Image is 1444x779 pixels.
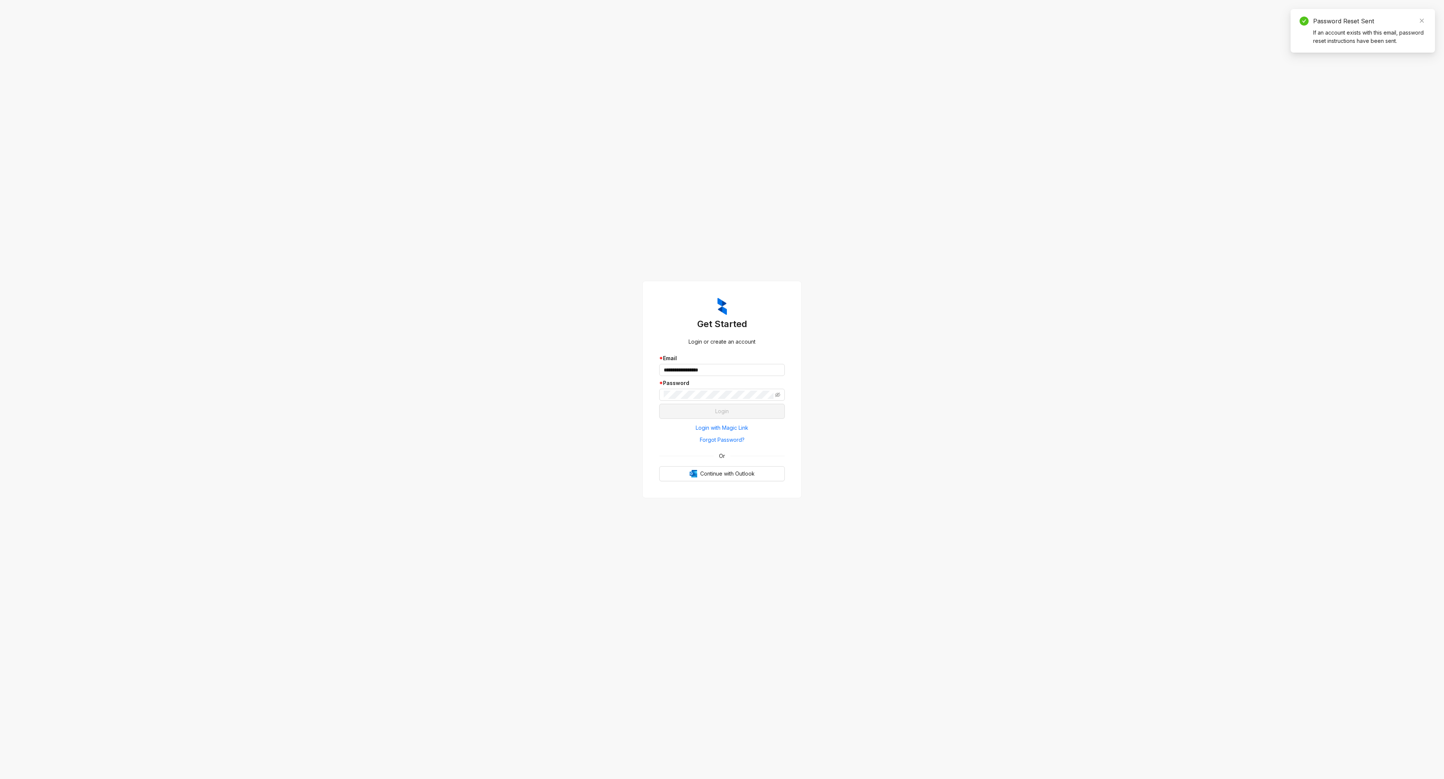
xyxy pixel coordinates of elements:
span: eye-invisible [775,392,780,397]
div: Password [659,379,785,387]
button: Login [659,404,785,419]
span: close [1419,18,1424,23]
div: Password Reset Sent [1313,17,1426,26]
a: Close [1418,17,1426,25]
button: Login with Magic Link [659,422,785,434]
div: If an account exists with this email, password reset instructions have been sent. [1313,29,1426,45]
span: check-circle [1300,17,1309,26]
img: Outlook [690,470,697,477]
span: Forgot Password? [700,436,745,444]
span: Or [714,452,730,460]
h3: Get Started [659,318,785,330]
img: ZumaIcon [717,298,727,315]
button: OutlookContinue with Outlook [659,466,785,481]
button: Forgot Password? [659,434,785,446]
div: Email [659,354,785,362]
span: Continue with Outlook [700,470,755,478]
div: Login or create an account [659,338,785,346]
span: Login with Magic Link [696,424,748,432]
